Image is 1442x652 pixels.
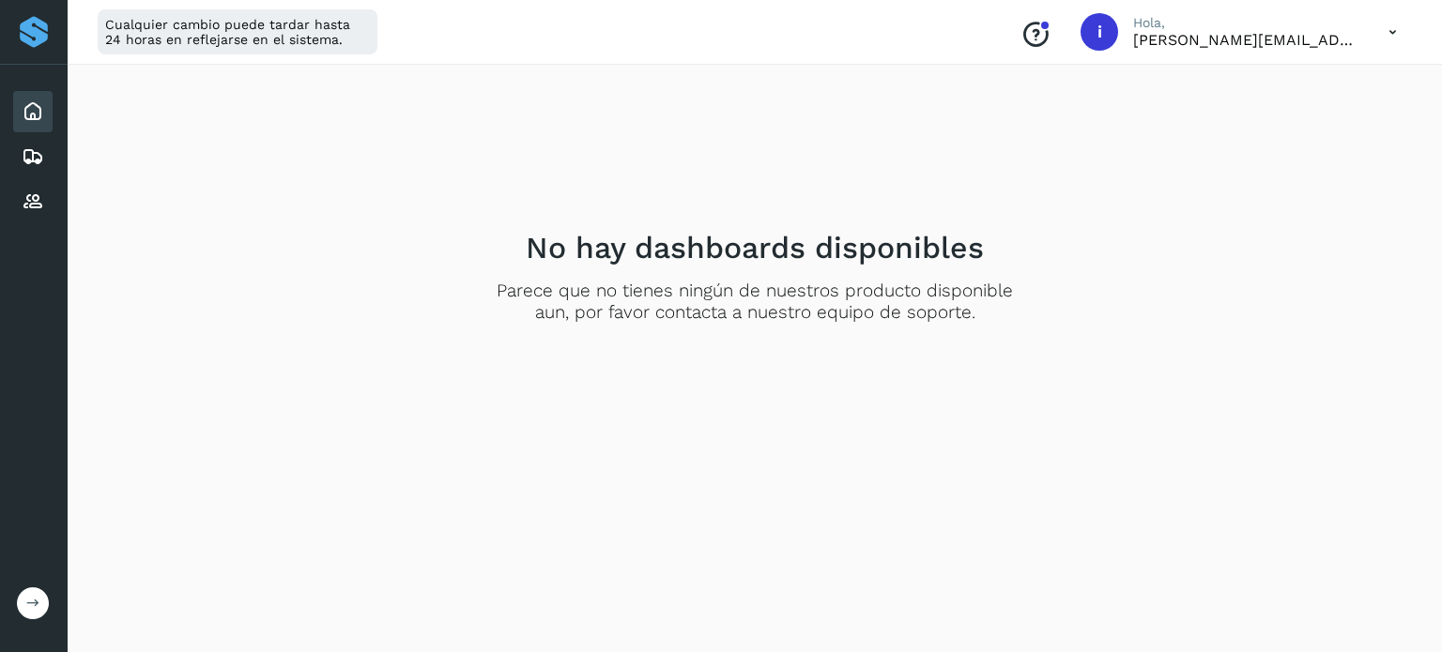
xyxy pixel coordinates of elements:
[1133,31,1358,49] p: ivan.vilchis@bigan.mx
[98,9,377,54] div: Cualquier cambio puede tardar hasta 24 horas en reflejarse en el sistema.
[13,181,53,222] div: Proveedores
[487,281,1022,324] p: Parece que no tienes ningún de nuestros producto disponible aun, por favor contacta a nuestro equ...
[13,136,53,177] div: Embarques
[13,91,53,132] div: Inicio
[526,230,984,265] h2: No hay dashboards disponibles
[1133,15,1358,31] p: Hola,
